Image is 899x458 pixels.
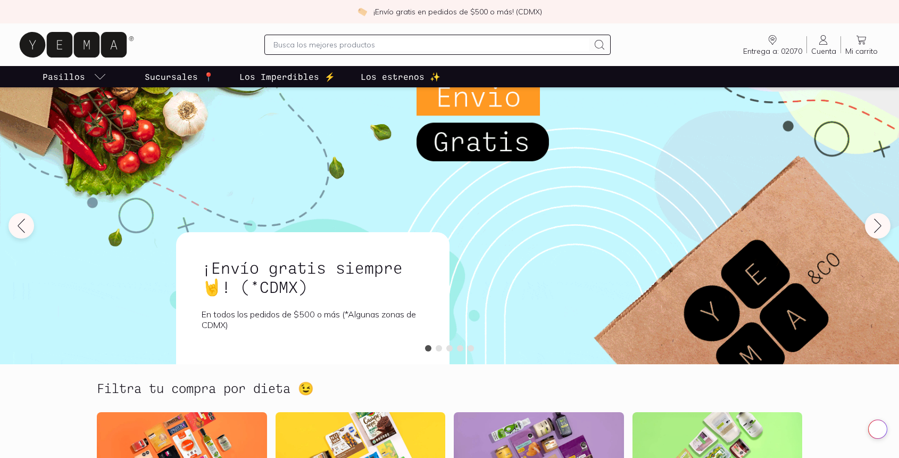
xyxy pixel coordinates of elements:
[739,34,806,56] a: Entrega a: 02070
[357,7,367,17] img: check
[359,66,443,87] a: Los estrenos ✨
[43,70,85,83] p: Pasillos
[841,34,882,56] a: Mi carrito
[743,46,802,56] span: Entrega a: 02070
[143,66,216,87] a: Sucursales 📍
[373,6,542,17] p: ¡Envío gratis en pedidos de $500 o más! (CDMX)
[237,66,337,87] a: Los Imperdibles ⚡️
[807,34,840,56] a: Cuenta
[361,70,440,83] p: Los estrenos ✨
[202,309,424,330] p: En todos los pedidos de $500 o más (*Algunas zonas de CDMX)
[97,381,314,395] h2: Filtra tu compra por dieta 😉
[811,46,836,56] span: Cuenta
[145,70,214,83] p: Sucursales 📍
[845,46,878,56] span: Mi carrito
[273,38,588,51] input: Busca los mejores productos
[40,66,109,87] a: pasillo-todos-link
[202,258,424,296] h1: ¡Envío gratis siempre🤘! (*CDMX)
[239,70,335,83] p: Los Imperdibles ⚡️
